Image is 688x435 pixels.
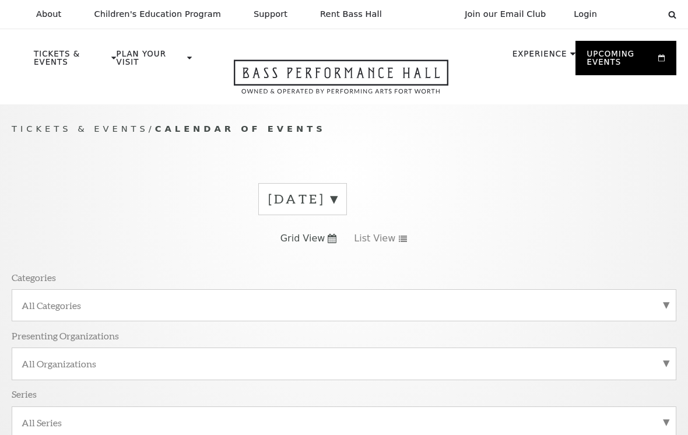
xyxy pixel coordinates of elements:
[22,299,666,311] label: All Categories
[616,9,657,20] select: Select:
[268,190,337,208] label: [DATE]
[94,9,221,19] p: Children's Education Program
[280,232,325,245] span: Grid View
[22,357,666,370] label: All Organizations
[155,124,326,134] span: Calendar of Events
[22,416,666,429] label: All Series
[34,50,108,72] p: Tickets & Events
[12,122,676,136] p: /
[587,50,655,72] p: Upcoming Events
[12,329,119,342] p: Presenting Organizations
[12,124,149,134] span: Tickets & Events
[320,9,382,19] p: Rent Bass Hall
[117,50,184,72] p: Plan Your Visit
[12,388,37,400] p: Series
[12,271,56,283] p: Categories
[354,232,395,245] span: List View
[513,50,567,64] p: Experience
[36,9,61,19] p: About
[254,9,287,19] p: Support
